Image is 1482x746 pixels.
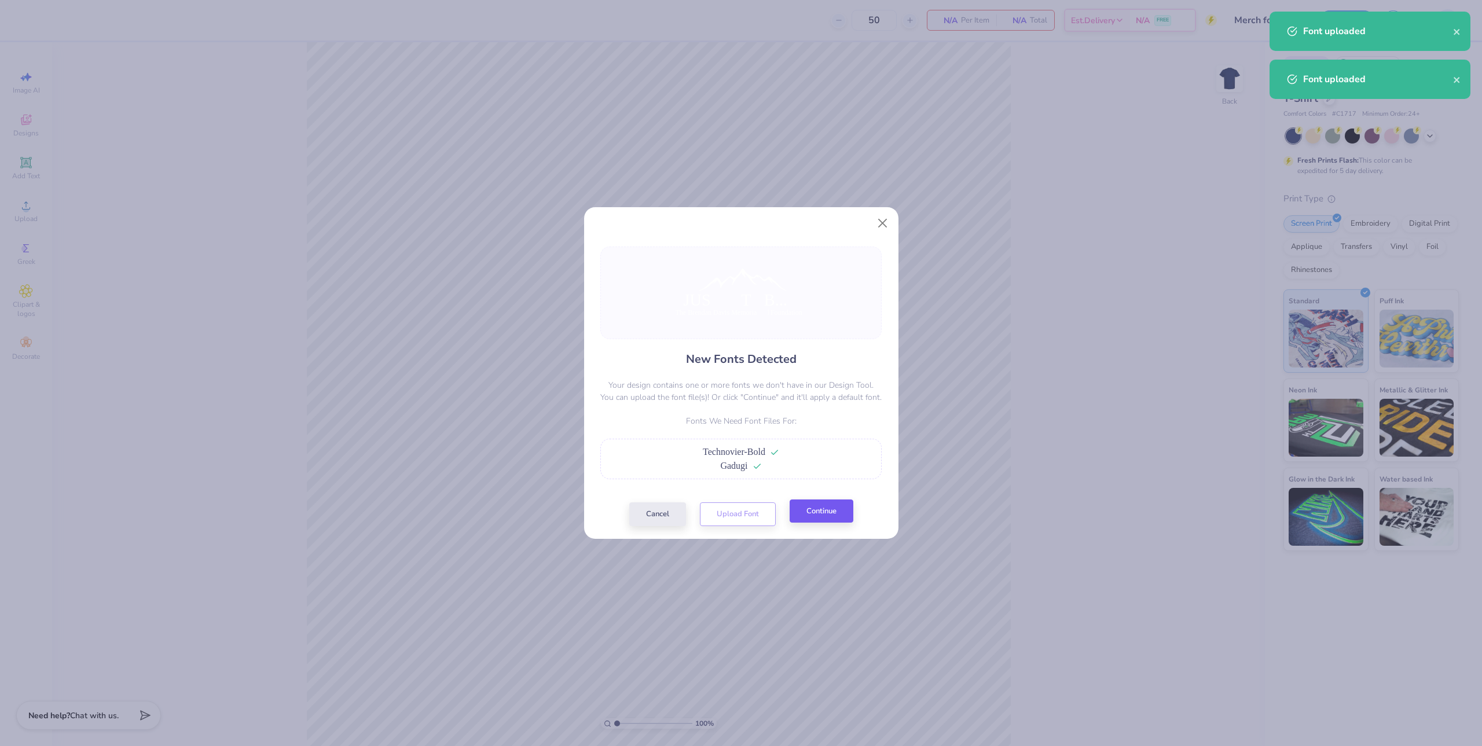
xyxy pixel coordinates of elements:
button: Close [871,212,893,234]
p: Your design contains one or more fonts we don't have in our Design Tool. You can upload the font ... [600,379,882,403]
div: Font uploaded [1303,24,1453,38]
button: Continue [790,499,853,523]
h4: New Fonts Detected [686,351,797,368]
button: close [1453,24,1461,38]
button: close [1453,72,1461,86]
button: Cancel [629,502,686,526]
p: Fonts We Need Font Files For: [600,415,882,427]
span: Technovier-Bold [703,447,765,457]
span: Gadugi [720,461,747,471]
div: Font uploaded [1303,72,1453,86]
